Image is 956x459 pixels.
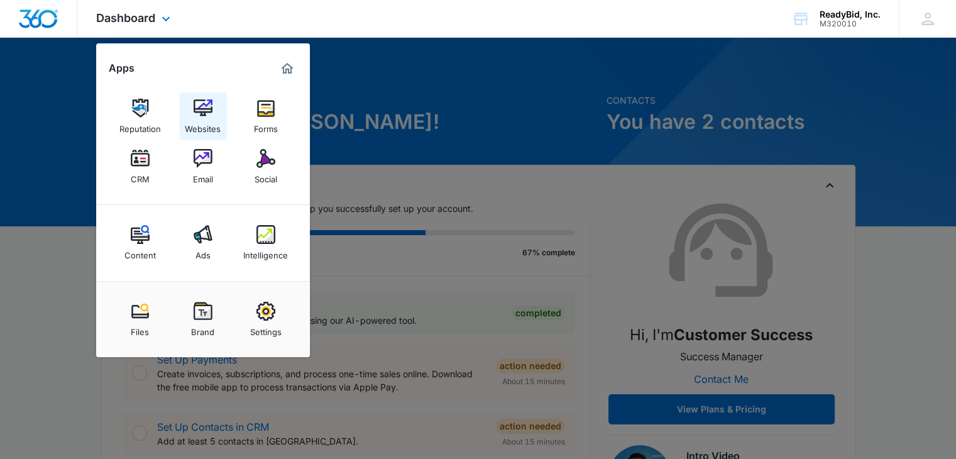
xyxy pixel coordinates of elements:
[96,11,155,25] span: Dashboard
[119,118,161,134] div: Reputation
[242,219,290,267] a: Intelligence
[254,118,278,134] div: Forms
[131,168,150,184] div: CRM
[250,321,282,337] div: Settings
[193,168,213,184] div: Email
[131,321,149,337] div: Files
[116,143,164,191] a: CRM
[179,92,227,140] a: Websites
[242,92,290,140] a: Forms
[820,9,881,19] div: account name
[255,168,277,184] div: Social
[179,143,227,191] a: Email
[195,244,211,260] div: Ads
[116,92,164,140] a: Reputation
[109,62,135,74] h2: Apps
[243,244,288,260] div: Intelligence
[242,296,290,343] a: Settings
[191,321,214,337] div: Brand
[179,219,227,267] a: Ads
[185,118,221,134] div: Websites
[242,143,290,191] a: Social
[179,296,227,343] a: Brand
[116,219,164,267] a: Content
[124,244,156,260] div: Content
[116,296,164,343] a: Files
[820,19,881,28] div: account id
[277,58,297,79] a: Marketing 360® Dashboard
